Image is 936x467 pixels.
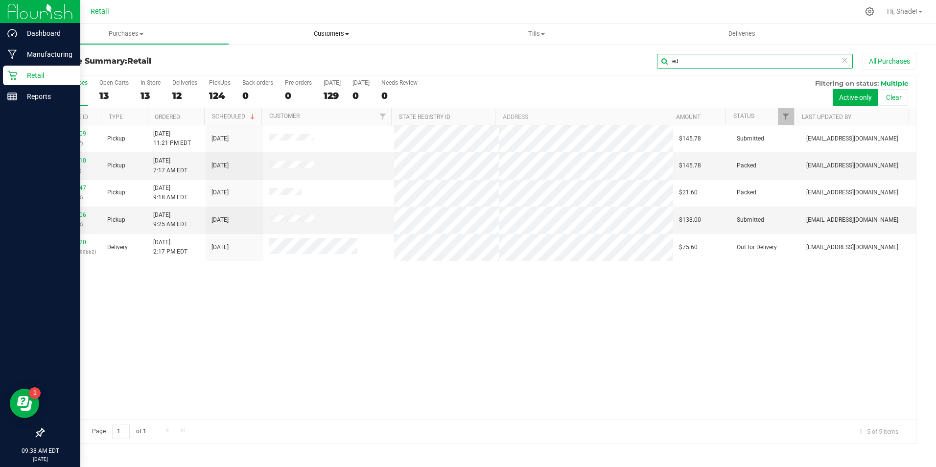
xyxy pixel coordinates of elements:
a: Deliveries [639,23,844,44]
a: Purchases [23,23,229,44]
div: 0 [285,90,312,101]
a: Last Updated By [802,114,851,120]
div: PickUps [209,79,231,86]
span: Out for Delivery [737,243,777,252]
button: Clear [880,89,908,106]
div: 13 [99,90,129,101]
span: Pickup [107,188,125,197]
th: Address [495,108,668,125]
span: [DATE] 7:17 AM EDT [153,156,187,175]
span: [DATE] 11:21 PM EDT [153,129,191,148]
div: 0 [381,90,418,101]
inline-svg: Dashboard [7,28,17,38]
span: [DATE] 9:18 AM EDT [153,184,187,202]
span: [EMAIL_ADDRESS][DOMAIN_NAME] [806,161,898,170]
span: Hi, Shade! [887,7,917,15]
span: $145.78 [679,161,701,170]
div: Manage settings [864,7,876,16]
a: Amount [676,114,701,120]
inline-svg: Reports [7,92,17,101]
span: Purchases [23,29,229,38]
span: $138.00 [679,215,701,225]
span: Packed [737,188,756,197]
div: Needs Review [381,79,418,86]
span: Delivery [107,243,128,252]
span: [DATE] [211,161,229,170]
a: State Registry ID [399,114,450,120]
span: [EMAIL_ADDRESS][DOMAIN_NAME] [806,188,898,197]
span: Filtering on status: [815,79,879,87]
p: Dashboard [17,27,76,39]
input: 1 [112,424,130,439]
div: Back-orders [242,79,273,86]
span: [DATE] 2:17 PM EDT [153,238,187,257]
div: 129 [324,90,341,101]
span: Tills [435,29,639,38]
span: Customers [229,29,433,38]
button: All Purchases [863,53,916,70]
span: Pickup [107,215,125,225]
span: [DATE] [211,243,229,252]
a: Scheduled [212,113,257,120]
span: Retail [91,7,109,16]
a: Customer [269,113,300,119]
a: Customers [229,23,434,44]
div: Deliveries [172,79,197,86]
div: Open Carts [99,79,129,86]
p: [DATE] [4,455,76,463]
div: [DATE] [352,79,370,86]
span: [EMAIL_ADDRESS][DOMAIN_NAME] [806,243,898,252]
p: 09:38 AM EDT [4,446,76,455]
iframe: Resource center unread badge [29,387,41,399]
span: 1 - 5 of 5 items [851,424,906,439]
inline-svg: Retail [7,70,17,80]
span: $75.60 [679,243,698,252]
a: Ordered [155,114,180,120]
a: Tills [434,23,639,44]
div: In Store [140,79,161,86]
div: 12 [172,90,197,101]
span: $21.60 [679,188,698,197]
h3: Purchase Summary: [43,57,334,66]
span: [DATE] 9:25 AM EDT [153,210,187,229]
a: Status [733,113,754,119]
div: [DATE] [324,79,341,86]
span: [DATE] [211,188,229,197]
span: Packed [737,161,756,170]
span: $145.78 [679,134,701,143]
div: 13 [140,90,161,101]
iframe: Resource center [10,389,39,418]
span: Pickup [107,161,125,170]
span: Submitted [737,134,764,143]
a: Type [109,114,123,120]
span: Page of 1 [84,424,154,439]
p: Retail [17,70,76,81]
div: Pre-orders [285,79,312,86]
span: Multiple [881,79,908,87]
p: (11ef710117f90bb2) [49,247,95,257]
span: Deliveries [715,29,769,38]
span: Pickup [107,134,125,143]
div: 0 [242,90,273,101]
div: 124 [209,90,231,101]
span: Clear [841,54,848,67]
p: Reports [17,91,76,102]
a: Filter [778,108,794,125]
span: [DATE] [211,134,229,143]
span: [DATE] [211,215,229,225]
span: Submitted [737,215,764,225]
p: Manufacturing [17,48,76,60]
inline-svg: Manufacturing [7,49,17,59]
input: Search Purchase ID, Original ID, State Registry ID or Customer Name... [657,54,853,69]
button: Active only [833,89,878,106]
span: [EMAIL_ADDRESS][DOMAIN_NAME] [806,134,898,143]
a: Filter [375,108,391,125]
div: 0 [352,90,370,101]
span: [EMAIL_ADDRESS][DOMAIN_NAME] [806,215,898,225]
span: Retail [127,56,151,66]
